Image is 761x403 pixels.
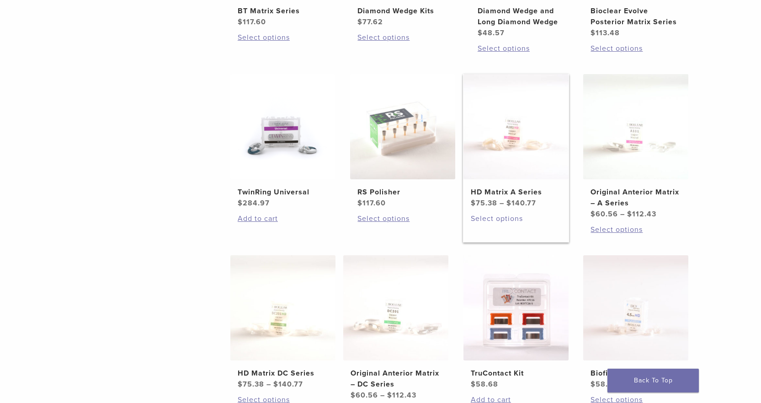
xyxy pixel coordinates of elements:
[506,199,536,208] bdi: 140.77
[343,255,449,401] a: Original Anterior Matrix - DC SeriesOriginal Anterior Matrix – DC Series
[357,187,448,198] h2: RS Polisher
[478,28,505,38] bdi: 48.57
[238,5,328,16] h2: BT Matrix Series
[343,255,448,360] img: Original Anterior Matrix - DC Series
[478,5,568,27] h2: Diamond Wedge and Long Diamond Wedge
[591,187,681,209] h2: Original Anterior Matrix – A Series
[471,199,476,208] span: $
[380,391,385,400] span: –
[357,5,448,16] h2: Diamond Wedge Kits
[463,255,569,360] img: TruContact Kit
[506,199,511,208] span: $
[471,380,476,389] span: $
[627,210,632,219] span: $
[230,74,335,179] img: TwinRing Universal
[478,43,568,54] a: Select options for “Diamond Wedge and Long Diamond Wedge”
[238,380,264,389] bdi: 75.38
[591,380,596,389] span: $
[471,187,561,198] h2: HD Matrix A Series
[357,199,362,208] span: $
[238,17,266,27] bdi: 117.60
[357,213,448,224] a: Select options for “RS Polisher”
[591,5,681,27] h2: Bioclear Evolve Posterior Matrix Series
[387,391,392,400] span: $
[591,380,618,389] bdi: 58.09
[273,380,303,389] bdi: 140.77
[238,368,328,379] h2: HD Matrix DC Series
[238,213,328,224] a: Add to cart: “TwinRing Universal”
[471,213,561,224] a: Select options for “HD Matrix A Series”
[238,380,243,389] span: $
[591,224,681,235] a: Select options for “Original Anterior Matrix - A Series”
[351,391,378,400] bdi: 60.56
[583,74,688,179] img: Original Anterior Matrix - A Series
[238,199,270,208] bdi: 284.97
[627,210,656,219] bdi: 112.43
[238,187,328,198] h2: TwinRing Universal
[471,368,561,379] h2: TruContact Kit
[478,28,483,38] span: $
[591,210,596,219] span: $
[357,17,383,27] bdi: 77.62
[238,32,328,43] a: Select options for “BT Matrix Series”
[350,74,455,179] img: RS Polisher
[357,199,386,208] bdi: 117.60
[357,32,448,43] a: Select options for “Diamond Wedge Kits”
[500,199,504,208] span: –
[471,199,497,208] bdi: 75.38
[463,255,569,390] a: TruContact KitTruContact Kit $58.68
[583,74,689,220] a: Original Anterior Matrix - A SeriesOriginal Anterior Matrix – A Series
[620,210,625,219] span: –
[591,28,596,38] span: $
[230,255,335,360] img: HD Matrix DC Series
[273,380,278,389] span: $
[238,17,243,27] span: $
[387,391,416,400] bdi: 112.43
[583,255,688,360] img: Biofit HD Series
[357,17,362,27] span: $
[463,74,569,209] a: HD Matrix A SeriesHD Matrix A Series
[591,43,681,54] a: Select options for “Bioclear Evolve Posterior Matrix Series”
[607,369,699,392] a: Back To Top
[591,210,618,219] bdi: 60.56
[591,28,620,38] bdi: 113.48
[463,74,569,179] img: HD Matrix A Series
[238,199,243,208] span: $
[351,368,441,390] h2: Original Anterior Matrix – DC Series
[350,74,456,209] a: RS PolisherRS Polisher $117.60
[230,74,336,209] a: TwinRing UniversalTwinRing Universal $284.97
[583,255,689,390] a: Biofit HD SeriesBiofit HD Series
[351,391,356,400] span: $
[471,380,498,389] bdi: 58.68
[591,368,681,379] h2: Biofit HD Series
[230,255,336,390] a: HD Matrix DC SeriesHD Matrix DC Series
[266,380,271,389] span: –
